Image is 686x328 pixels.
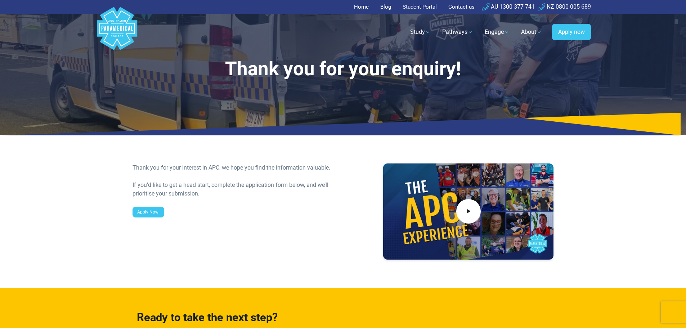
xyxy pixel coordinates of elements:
a: NZ 0800 005 689 [538,3,591,10]
a: Australian Paramedical College [95,14,139,50]
a: Engage [480,22,514,42]
h3: Ready to take the next step? [137,311,409,324]
a: About [517,22,546,42]
a: Study [406,22,435,42]
a: AU 1300 377 741 [482,3,535,10]
div: If you’d like to get a head start, complete the application form below, and we’ll prioritise your... [133,181,339,198]
div: Thank you for your interest in APC, we hope you find the information valuable. [133,163,339,172]
a: Apply now [552,24,591,40]
h1: Thank you for your enquiry! [133,58,554,80]
a: Pathways [438,22,477,42]
a: Apply Now! [133,207,164,217]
